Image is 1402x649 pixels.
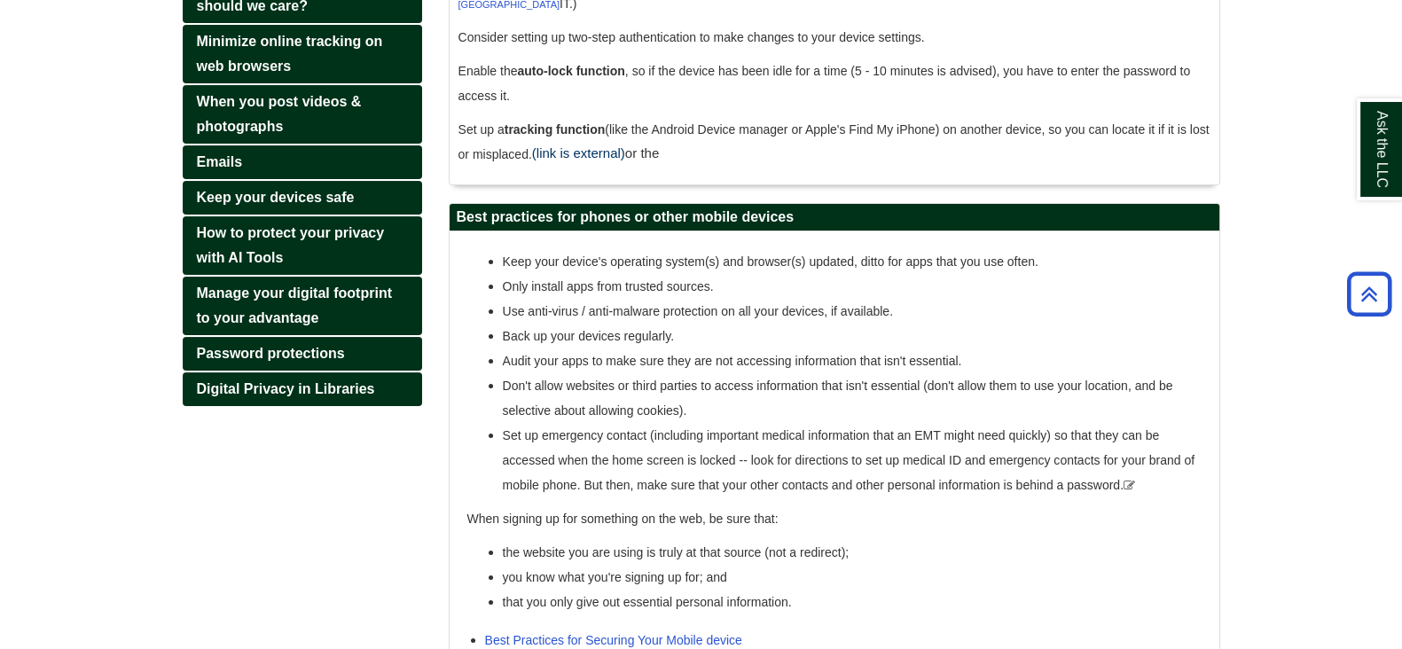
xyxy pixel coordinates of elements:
[183,216,422,275] a: How to protect your privacy with AI Tools
[503,354,962,368] span: Audit your apps to make sure they are not accessing information that isn't essential.
[183,181,422,215] a: Keep your devices safe
[503,279,714,293] span: Only install apps from trusted sources.
[183,25,422,83] a: Minimize online tracking on web browsers
[197,381,375,396] span: Digital Privacy in Libraries
[503,545,850,559] span: the website you are using is truly at that source (not a redirect);
[197,34,383,74] span: Minimize online tracking on web browsers
[183,145,422,179] a: Emails
[503,428,1195,492] span: Set up emergency contact (including important medical information that an EMT might need quickly)...
[1341,282,1398,306] a: Back to Top
[197,225,385,265] span: How to protect your privacy with AI Tools
[458,30,925,44] span: Consider setting up two-step authentication to make changes to your device settings.
[450,204,1219,231] h2: Best practices for phones or other mobile devices
[503,379,1173,418] span: Don't allow websites or third parties to access information that isn't essential (don't allow the...
[503,254,1038,269] span: Keep your device's operating system(s) and browser(s) updated, ditto for apps that you use often.
[197,190,355,205] span: Keep your devices safe
[183,277,422,335] a: Manage your digital footprint to your advantage
[197,285,392,325] span: Manage your digital footprint to your advantage
[467,512,779,526] span: When signing up for something on the web, be sure that:
[505,122,606,137] strong: tracking function
[197,346,345,361] span: Password protections
[197,154,243,169] span: Emails
[183,337,422,371] a: Password protections
[503,595,792,609] span: that you only give out essential personal information.
[458,122,1210,161] span: Set up a (like the Android Device manager or Apple's Find My iPhone) on another device, so you ca...
[517,64,624,78] strong: auto-lock function
[503,329,675,343] span: Back up your devices regularly.
[503,570,727,584] span: you know what you're signing up for; and
[458,64,1191,103] span: Enable the , so if the device has been idle for a time (5 - 10 minutes is advised), you have to e...
[485,633,742,647] a: Best Practices for Securing Your Mobile device
[183,85,422,144] a: When you post videos & photographs
[183,372,422,406] a: Digital Privacy in Libraries
[197,94,362,134] span: When you post videos & photographs
[503,304,893,318] span: Use anti-virus / anti-malware protection on all your devices, if available.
